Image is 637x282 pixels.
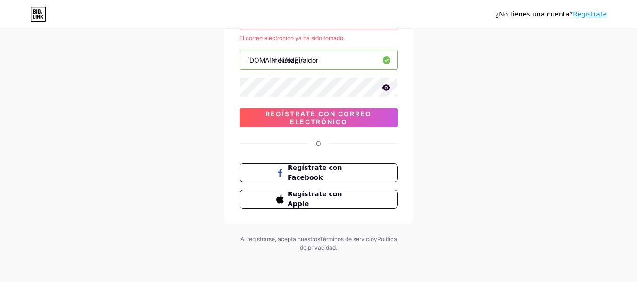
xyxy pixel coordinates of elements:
[320,235,374,242] a: Términos de servicio
[573,10,607,18] a: Regístrate
[240,50,397,69] input: nombre de usuario
[240,34,345,41] font: El correo electrónico ya ha sido tomado.
[247,56,303,64] font: [DOMAIN_NAME]/
[316,139,321,147] font: O
[496,10,573,18] font: ¿No tienes una cuenta?
[240,235,320,242] font: Al registrarse, acepta nuestros
[240,190,398,209] button: Regístrate con Apple
[240,108,398,127] button: Regístrate con correo electrónico
[336,244,337,251] font: .
[288,164,342,181] font: Regístrate con Facebook
[265,110,372,126] font: Regístrate con correo electrónico
[288,190,342,208] font: Regístrate con Apple
[374,235,377,242] font: y
[240,163,398,182] button: Regístrate con Facebook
